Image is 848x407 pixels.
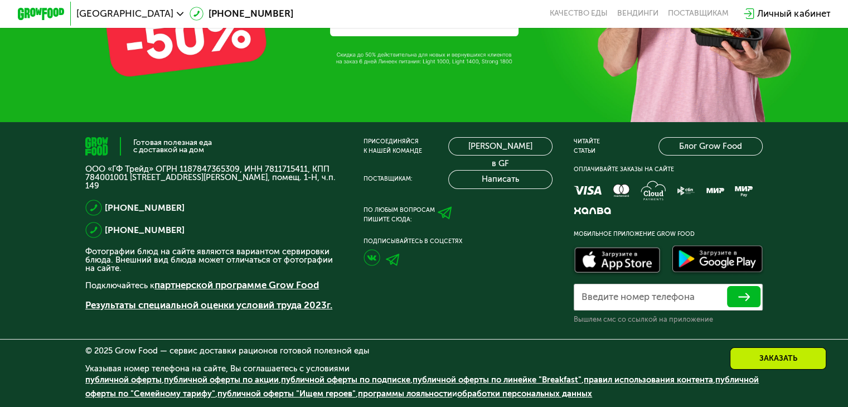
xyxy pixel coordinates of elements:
[105,223,185,237] a: [PHONE_NUMBER]
[757,7,830,21] div: Личный кабинет
[364,175,413,184] div: Поставщикам:
[448,137,552,156] a: [PERSON_NAME] в GF
[574,230,763,239] div: Мобильное приложение Grow Food
[133,139,212,154] div: Готовая полезная еда с доставкой на дом
[164,375,279,385] a: публичной оферты по акции
[217,389,356,399] a: публичной оферты "Ищем героев"
[85,347,763,355] div: © 2025 Grow Food — сервис доставки рационов готовой полезной еды
[730,347,826,370] div: Заказать
[364,206,435,225] div: По любым вопросам пишите сюда:
[448,170,552,189] button: Написать
[574,165,763,175] div: Оплачивайте заказы на сайте
[358,389,452,399] a: программы лояльности
[281,375,410,385] a: публичной оферты по подписке
[669,243,765,277] img: Доступно в Google Play
[85,375,162,385] a: публичной оферты
[364,137,422,156] div: Присоединяйся к нашей команде
[85,278,342,292] p: Подключайтесь к
[85,365,763,407] div: Указывая номер телефона на сайте, Вы соглашаетесь с условиями
[584,375,713,385] a: правил использования контента
[413,375,582,385] a: публичной оферты по линейке "Breakfast"
[85,165,342,190] p: ООО «ГФ Трейд» ОГРН 1187847365309, ИНН 7811715411, КПП 784001001 [STREET_ADDRESS][PERSON_NAME], п...
[190,7,293,21] a: [PHONE_NUMBER]
[76,9,173,18] span: [GEOGRAPHIC_DATA]
[617,9,658,18] a: Вендинги
[574,315,763,324] div: Вышлем смс со ссылкой на приложение
[105,201,185,215] a: [PHONE_NUMBER]
[364,237,553,246] div: Подписывайтесь в соцсетях
[658,137,762,156] a: Блог Grow Food
[85,375,759,399] span: , , , , , , , и
[668,9,729,18] div: поставщикам
[550,9,608,18] a: Качество еды
[582,294,695,301] label: Введите номер телефона
[85,375,759,399] a: публичной оферты по "Семейному тарифу"
[154,279,319,290] a: партнерской программе Grow Food
[85,248,342,272] p: Фотографии блюд на сайте являются вариантом сервировки блюда. Внешний вид блюда может отличаться ...
[85,299,332,311] a: Результаты специальной оценки условий труда 2023г.
[574,137,600,156] div: Читайте статьи
[457,389,592,399] a: обработки персональных данных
